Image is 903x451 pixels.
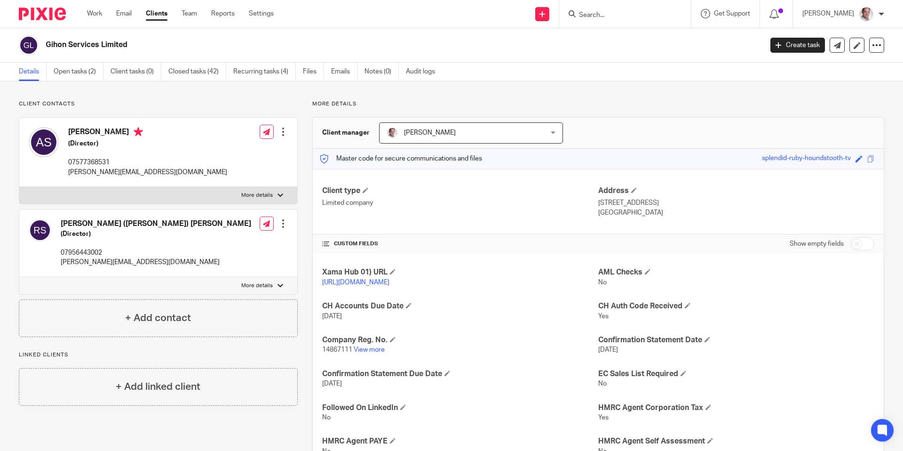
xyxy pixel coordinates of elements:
[322,186,598,196] h4: Client type
[322,380,342,387] span: [DATE]
[598,403,874,413] h4: HMRC Agent Corporation Tax
[598,267,874,277] h4: AML Checks
[68,139,227,148] h5: (Director)
[61,248,251,258] p: 07956443002
[802,9,854,18] p: [PERSON_NAME]
[322,301,598,311] h4: CH Accounts Due Date
[762,153,851,164] div: splendid-ruby-houndstooth-tv
[233,63,296,81] a: Recurring tasks (4)
[322,335,598,345] h4: Company Reg. No.
[241,282,273,290] p: More details
[19,100,298,108] p: Client contacts
[598,414,609,421] span: Yes
[322,403,598,413] h4: Followed On LinkedIn
[134,127,143,137] i: Primary
[68,168,227,177] p: [PERSON_NAME][EMAIL_ADDRESS][DOMAIN_NAME]
[598,186,874,196] h4: Address
[61,229,251,239] h5: (Director)
[354,346,385,353] a: View more
[168,63,226,81] a: Closed tasks (42)
[364,63,399,81] a: Notes (0)
[598,313,609,320] span: Yes
[322,414,331,421] span: No
[29,127,59,157] img: svg%3E
[19,351,298,359] p: Linked clients
[322,369,598,379] h4: Confirmation Statement Due Date
[714,10,750,17] span: Get Support
[322,279,389,286] a: [URL][DOMAIN_NAME]
[790,239,844,249] label: Show empty fields
[322,240,598,248] h4: CUSTOM FIELDS
[46,40,614,50] h2: Gihon Services Limited
[406,63,442,81] a: Audit logs
[322,346,352,353] span: 14867111
[125,311,191,325] h4: + Add contact
[598,346,618,353] span: [DATE]
[241,192,273,199] p: More details
[182,9,197,18] a: Team
[211,9,235,18] a: Reports
[598,198,874,208] p: [STREET_ADDRESS]
[68,158,227,167] p: 07577368531
[54,63,103,81] a: Open tasks (2)
[61,258,251,267] p: [PERSON_NAME][EMAIL_ADDRESS][DOMAIN_NAME]
[322,436,598,446] h4: HMRC Agent PAYE
[322,128,370,137] h3: Client manager
[29,219,51,242] img: svg%3E
[598,301,874,311] h4: CH Auth Code Received
[19,63,47,81] a: Details
[312,100,884,108] p: More details
[387,127,398,138] img: Munro%20Partners-3202.jpg
[859,7,874,22] img: Munro%20Partners-3202.jpg
[146,9,167,18] a: Clients
[770,38,825,53] a: Create task
[578,11,663,20] input: Search
[322,267,598,277] h4: Xama Hub 01) URL
[598,369,874,379] h4: EC Sales List Required
[116,379,200,394] h4: + Add linked client
[598,335,874,345] h4: Confirmation Statement Date
[111,63,161,81] a: Client tasks (0)
[404,129,456,136] span: [PERSON_NAME]
[598,380,607,387] span: No
[322,313,342,320] span: [DATE]
[19,8,66,20] img: Pixie
[320,154,482,163] p: Master code for secure communications and files
[598,436,874,446] h4: HMRC Agent Self Assessment
[322,198,598,208] p: Limited company
[598,208,874,217] p: [GEOGRAPHIC_DATA]
[61,219,251,229] h4: [PERSON_NAME] ([PERSON_NAME]) [PERSON_NAME]
[598,279,607,286] span: No
[331,63,357,81] a: Emails
[68,127,227,139] h4: [PERSON_NAME]
[19,35,39,55] img: svg%3E
[116,9,132,18] a: Email
[249,9,274,18] a: Settings
[87,9,102,18] a: Work
[303,63,324,81] a: Files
